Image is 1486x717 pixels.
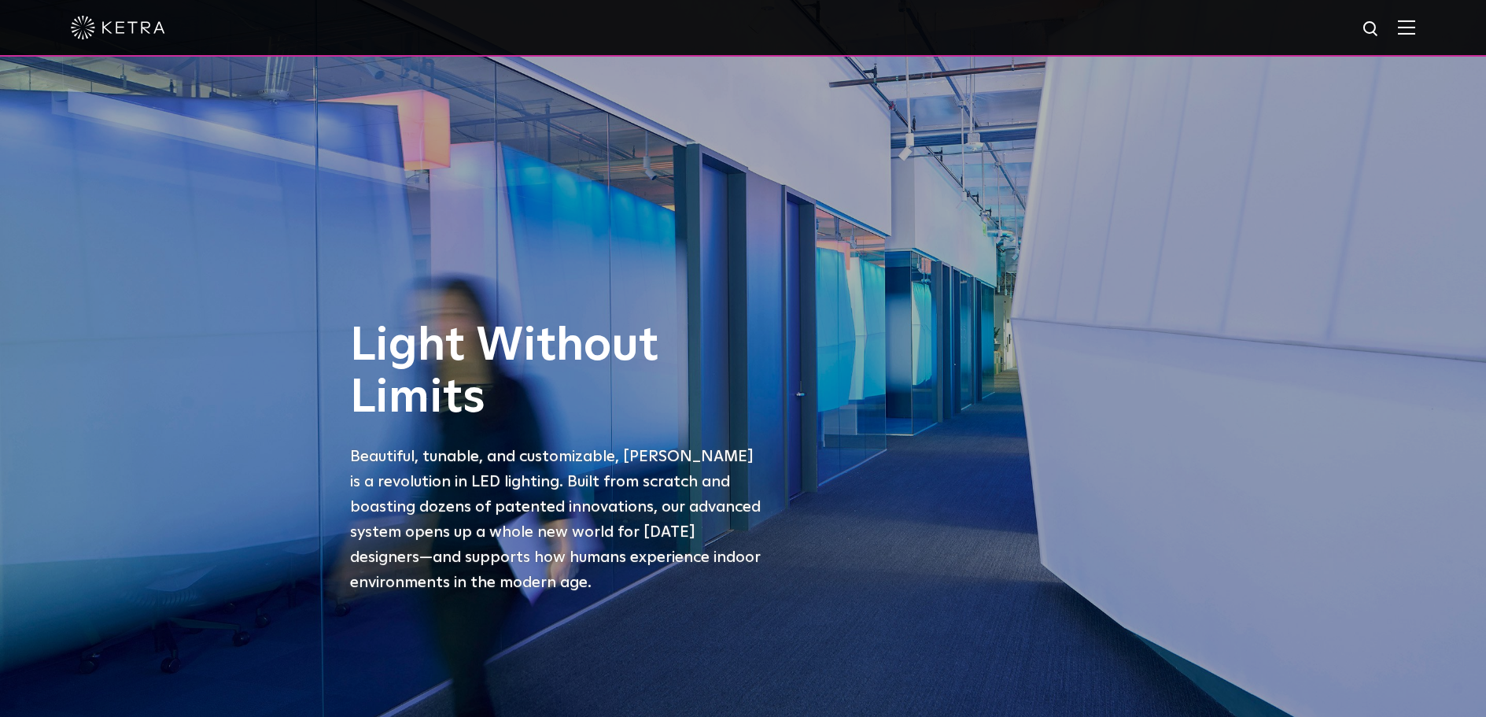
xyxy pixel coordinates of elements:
[350,320,767,424] h1: Light Without Limits
[350,549,761,590] span: —and supports how humans experience indoor environments in the modern age.
[1362,20,1381,39] img: search icon
[71,16,165,39] img: ketra-logo-2019-white
[1398,20,1415,35] img: Hamburger%20Nav.svg
[350,444,767,595] p: Beautiful, tunable, and customizable, [PERSON_NAME] is a revolution in LED lighting. Built from s...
